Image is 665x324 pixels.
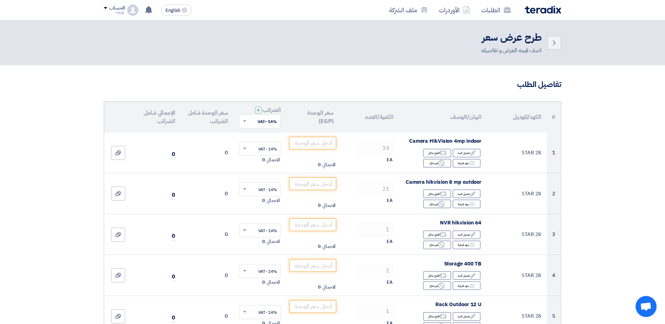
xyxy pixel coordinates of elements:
span: Rack Outdoor 12 U [435,301,481,308]
h2: طرح عرض سعر [481,31,542,45]
td: 1 [547,133,561,173]
input: RFQ_STEP1.ITEMS.2.AMOUNT_TITLE [358,182,393,195]
th: الإجمالي شامل الضرائب [132,102,181,133]
th: البيان/الوصف [399,102,487,133]
div: تعديل البند [453,271,481,280]
span: الاجمالي [266,238,280,245]
input: أدخل سعر الوحدة [289,218,337,231]
span: الاجمالي [322,202,335,209]
th: سعر الوحدة شامل الضرائب [181,102,233,133]
div: اقترح بدائل [423,230,451,239]
span: 0 [172,272,175,281]
div: اضف قيمه العرض و تفاصيله [481,46,542,55]
input: أدخل سعر الوحدة [289,259,337,272]
div: اقترح بدائل [423,149,451,157]
span: الاجمالي [266,279,280,286]
div: تعديل البند [453,189,481,198]
div: بنود فرعية [453,159,481,168]
a: ملف الشركة [384,2,433,18]
ng-select: VAT [239,142,281,156]
input: RFQ_STEP1.ITEMS.2.AMOUNT_TITLE [358,142,393,154]
td: 2 [547,173,561,214]
td: STAR 28 [487,133,547,173]
th: الكمية/العدد [339,102,399,133]
span: English [165,8,180,13]
span: الاجمالي [266,156,280,163]
div: الحساب [109,5,124,11]
span: Storage 400 TB [444,260,482,268]
td: 0 [181,214,233,255]
input: أدخل سعر الوحدة [289,300,337,313]
span: 0 [262,156,265,163]
td: 0 [181,255,233,296]
div: تعديل البند [453,149,481,157]
div: Hady [104,11,124,15]
input: أدخل سعر الوحدة [289,177,337,190]
td: STAR 28 [487,173,547,214]
span: 0 [172,191,175,200]
span: NVR hikvision 64 [440,219,481,227]
td: 0 [181,133,233,173]
span: الاجمالي [322,284,335,291]
img: Teradix logo [525,6,561,14]
span: 0 [262,279,265,286]
span: 0 [172,232,175,241]
button: English [161,5,192,16]
span: 0 [262,238,265,245]
span: 0 [262,197,265,204]
div: غير متاح [423,281,451,290]
span: Camera HikVision 4mp indoor [409,137,481,145]
td: STAR 28 [487,255,547,296]
th: # [547,102,561,133]
ng-select: VAT [239,264,281,278]
span: الاجمالي [322,243,335,250]
div: بنود فرعية [453,281,481,290]
div: تعديل البند [453,230,481,239]
div: غير متاح [423,200,451,208]
div: بنود فرعية [453,200,481,208]
th: الكود/الموديل [487,102,547,133]
span: 0 [318,284,321,291]
th: سعر الوحدة (EGP) [286,102,339,133]
div: بنود فرعية [453,241,481,249]
img: profile_test.png [127,5,138,16]
div: Open chat [636,296,657,317]
td: 3 [547,214,561,255]
a: الطلبات [476,2,516,18]
input: RFQ_STEP1.ITEMS.2.AMOUNT_TITLE [358,223,393,236]
div: اقترح بدائل [423,271,451,280]
div: تعديل البند [453,312,481,321]
div: غير متاح [423,241,451,249]
span: 0 [318,243,321,250]
span: EA [387,238,393,245]
ng-select: VAT [239,182,281,196]
ng-select: VAT [239,223,281,237]
a: الأوردرات [433,2,476,18]
div: غير متاح [423,159,451,168]
div: اقترح بدائل [423,189,451,198]
div: اقترح بدائل [423,312,451,321]
span: الاجمالي [266,197,280,204]
span: + [257,106,260,114]
input: RFQ_STEP1.ITEMS.2.AMOUNT_TITLE [358,305,393,318]
span: 0 [318,202,321,209]
td: 0 [181,173,233,214]
span: 0 [172,313,175,322]
input: RFQ_STEP1.ITEMS.2.AMOUNT_TITLE [358,264,393,277]
td: 4 [547,255,561,296]
span: EA [387,279,393,286]
span: EA [387,156,393,163]
span: EA [387,197,393,204]
th: الضرائب [233,102,286,133]
h3: تفاصيل الطلب [104,79,561,90]
span: Camera hikvision 8 mp outdoor [406,178,481,186]
ng-select: VAT [239,305,281,319]
td: STAR 28 [487,214,547,255]
span: 0 [172,150,175,159]
span: الاجمالي [322,161,335,168]
span: 0 [318,161,321,168]
input: أدخل سعر الوحدة [289,137,337,149]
